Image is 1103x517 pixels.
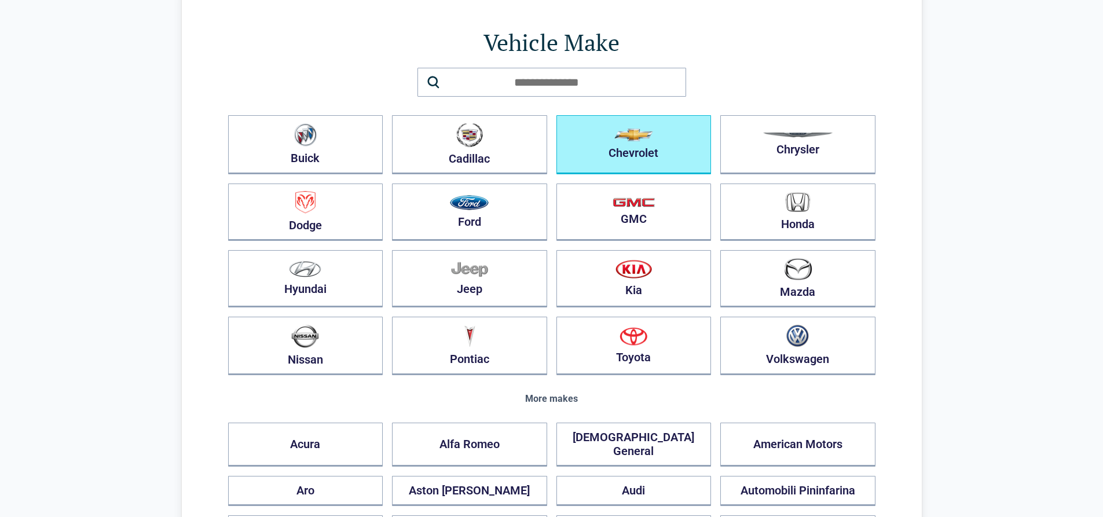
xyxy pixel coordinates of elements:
[556,184,712,241] button: GMC
[556,250,712,307] button: Kia
[720,423,875,467] button: American Motors
[228,423,383,467] button: Acura
[556,476,712,506] button: Audi
[392,184,547,241] button: Ford
[392,317,547,375] button: Pontiac
[556,423,712,467] button: [DEMOGRAPHIC_DATA] General
[228,250,383,307] button: Hyundai
[720,184,875,241] button: Honda
[556,115,712,174] button: Chevrolet
[228,317,383,375] button: Nissan
[392,476,547,506] button: Aston [PERSON_NAME]
[720,115,875,174] button: Chrysler
[392,115,547,174] button: Cadillac
[228,476,383,506] button: Aro
[228,184,383,241] button: Dodge
[228,115,383,174] button: Buick
[720,250,875,307] button: Mazda
[392,250,547,307] button: Jeep
[720,476,875,506] button: Automobili Pininfarina
[228,394,875,404] div: More makes
[720,317,875,375] button: Volkswagen
[392,423,547,467] button: Alfa Romeo
[228,26,875,58] h1: Vehicle Make
[556,317,712,375] button: Toyota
